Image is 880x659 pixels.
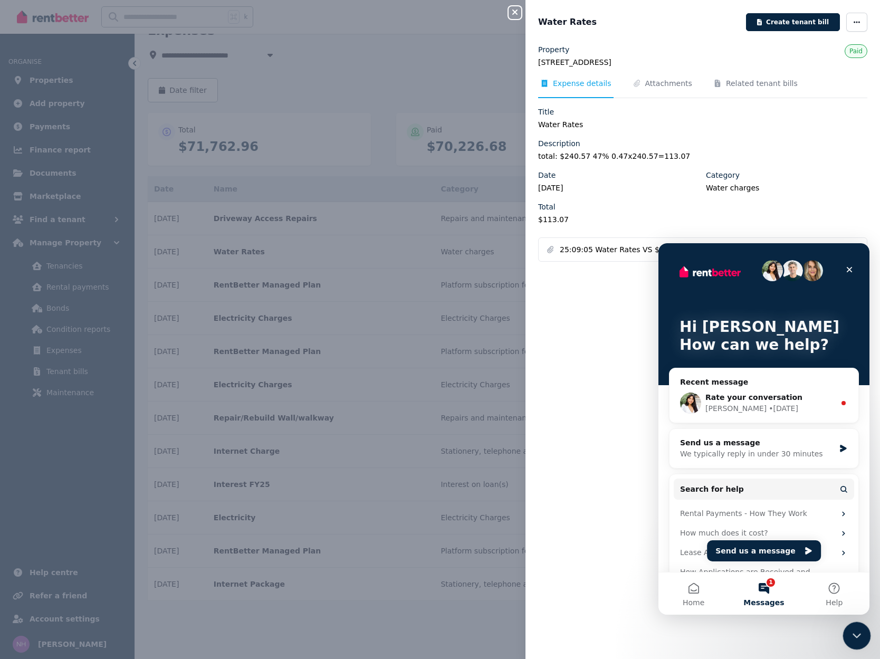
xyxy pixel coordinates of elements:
[843,622,871,650] iframe: Intercom live chat
[726,78,798,89] span: Related tenant bills
[538,119,867,130] legend: Water Rates
[706,170,740,180] label: Category
[560,244,787,255] span: 25:09:05 Water Rates VS $240.57.pdf
[849,47,863,55] span: Paid
[538,202,556,212] label: Total
[706,183,867,193] legend: Water charges
[538,78,867,98] nav: Tabs
[538,170,556,180] label: Date
[538,183,700,193] legend: [DATE]
[538,44,569,55] label: Property
[538,16,597,28] span: Water Rates
[645,78,692,89] span: Attachments
[658,243,869,615] iframe: Intercom live chat
[538,151,867,161] legend: total: $240.57 47% 0.47x240.57=113.07
[538,138,580,149] label: Description
[538,57,867,68] legend: [STREET_ADDRESS]
[553,78,611,89] span: Expense details
[746,13,840,31] button: Create tenant bill
[538,107,554,117] label: Title
[538,214,700,225] legend: $113.07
